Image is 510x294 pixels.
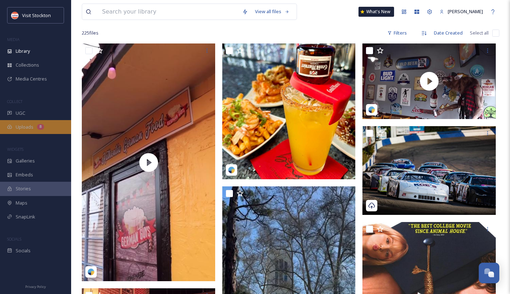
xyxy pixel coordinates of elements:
[16,158,35,164] span: Galleries
[251,5,293,19] a: View all files
[16,124,33,130] span: Uploads
[16,48,30,55] span: Library
[479,263,499,283] button: Open Chat
[470,30,489,36] span: Select all
[7,37,20,42] span: MEDIA
[25,284,46,289] span: Privacy Policy
[25,282,46,290] a: Privacy Policy
[7,99,22,104] span: COLLECT
[384,26,410,40] div: Filters
[22,12,51,19] span: Visit Stockton
[11,12,18,19] img: unnamed.jpeg
[448,8,483,15] span: [PERSON_NAME]
[82,30,99,36] span: 225 file s
[7,146,23,152] span: WIDGETS
[228,166,235,174] img: snapsea-logo.png
[362,43,496,119] img: thumbnail
[368,106,375,113] img: snapsea-logo.png
[16,200,27,206] span: Maps
[222,43,356,179] img: bingevietnamesefusion-18384192739192232.jpeg
[358,7,394,17] a: What's New
[37,124,44,130] div: 8
[7,236,21,242] span: SOCIALS
[362,126,496,215] img: 99 speedway starting lineup (1).jpg
[16,62,39,68] span: Collections
[16,76,47,82] span: Media Centres
[87,268,95,275] img: snapsea-logo.png
[16,247,31,254] span: Socials
[430,26,466,40] div: Date Created
[436,5,487,19] a: [PERSON_NAME]
[16,171,33,178] span: Embeds
[82,43,215,281] img: thumbnail
[16,110,25,117] span: UGC
[99,4,239,20] input: Search your library
[16,185,31,192] span: Stories
[16,213,35,220] span: SnapLink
